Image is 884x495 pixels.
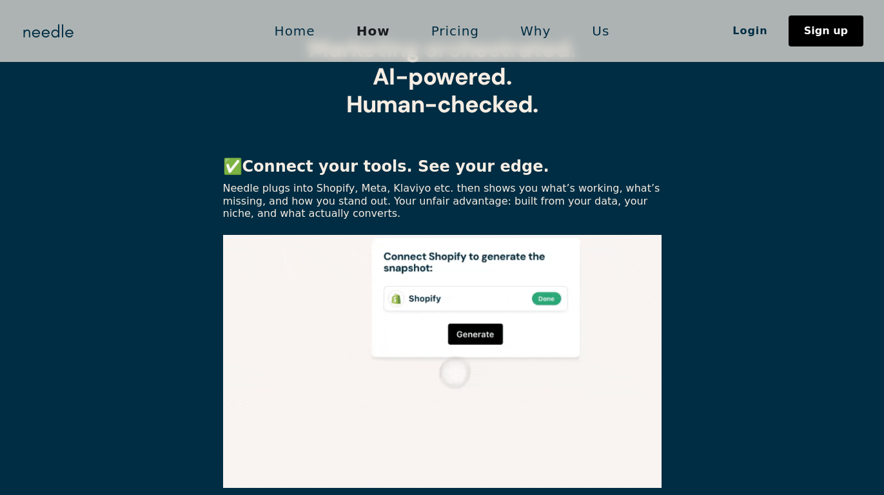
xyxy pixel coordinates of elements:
a: How [336,17,411,45]
a: Us [571,17,630,45]
a: Sign up [789,15,863,46]
a: Home [254,17,336,45]
p: ✅ [223,157,662,177]
a: Login [712,20,789,42]
a: Why [500,17,571,45]
p: Needle plugs into Shopify, Meta, Klaviyo etc. then shows you what’s working, what’s missing, and ... [223,182,662,219]
strong: Marketing orchestrated. AI-powered. Human-checked. [308,34,575,119]
strong: Connect your tools. See your edge. [242,157,549,176]
div: Sign up [804,26,848,36]
a: Pricing [411,17,500,45]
